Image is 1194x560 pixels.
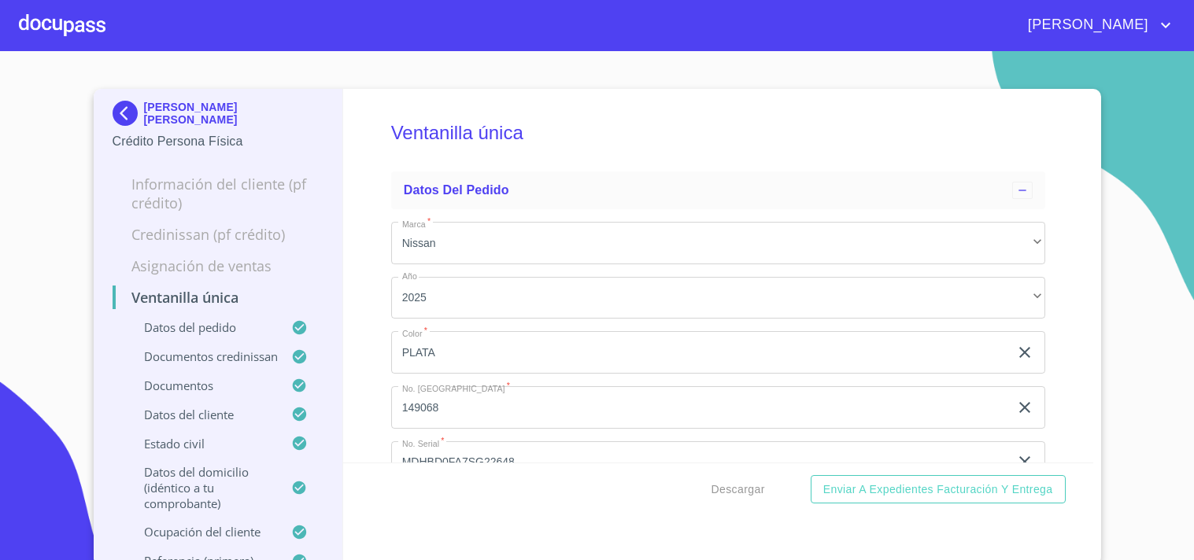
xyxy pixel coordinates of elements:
[113,101,144,126] img: Docupass spot blue
[113,225,324,244] p: Credinissan (PF crédito)
[113,407,292,422] p: Datos del cliente
[113,348,292,364] p: Documentos CrediNissan
[113,464,292,511] p: Datos del domicilio (idéntico a tu comprobante)
[391,277,1045,319] div: 2025
[113,436,292,451] p: Estado civil
[113,175,324,212] p: Información del cliente (PF crédito)
[404,183,509,197] span: Datos del pedido
[391,171,1045,209] div: Datos del pedido
[113,378,292,393] p: Documentos
[113,319,292,335] p: Datos del pedido
[712,480,765,499] span: Descargar
[705,475,771,504] button: Descargar
[113,132,324,151] p: Crédito Persona Física
[113,524,292,540] p: Ocupación del Cliente
[113,101,324,132] div: [PERSON_NAME] [PERSON_NAME]
[1015,398,1034,417] button: clear input
[1016,13,1175,38] button: account of current user
[391,101,1045,165] h5: Ventanilla única
[391,222,1045,264] div: Nissan
[113,288,324,307] p: Ventanilla única
[823,480,1053,499] span: Enviar a Expedientes Facturación y Entrega
[1015,343,1034,362] button: clear input
[1016,13,1156,38] span: [PERSON_NAME]
[144,101,324,126] p: [PERSON_NAME] [PERSON_NAME]
[113,256,324,275] p: Asignación de Ventas
[811,475,1066,504] button: Enviar a Expedientes Facturación y Entrega
[1015,452,1034,471] button: clear input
